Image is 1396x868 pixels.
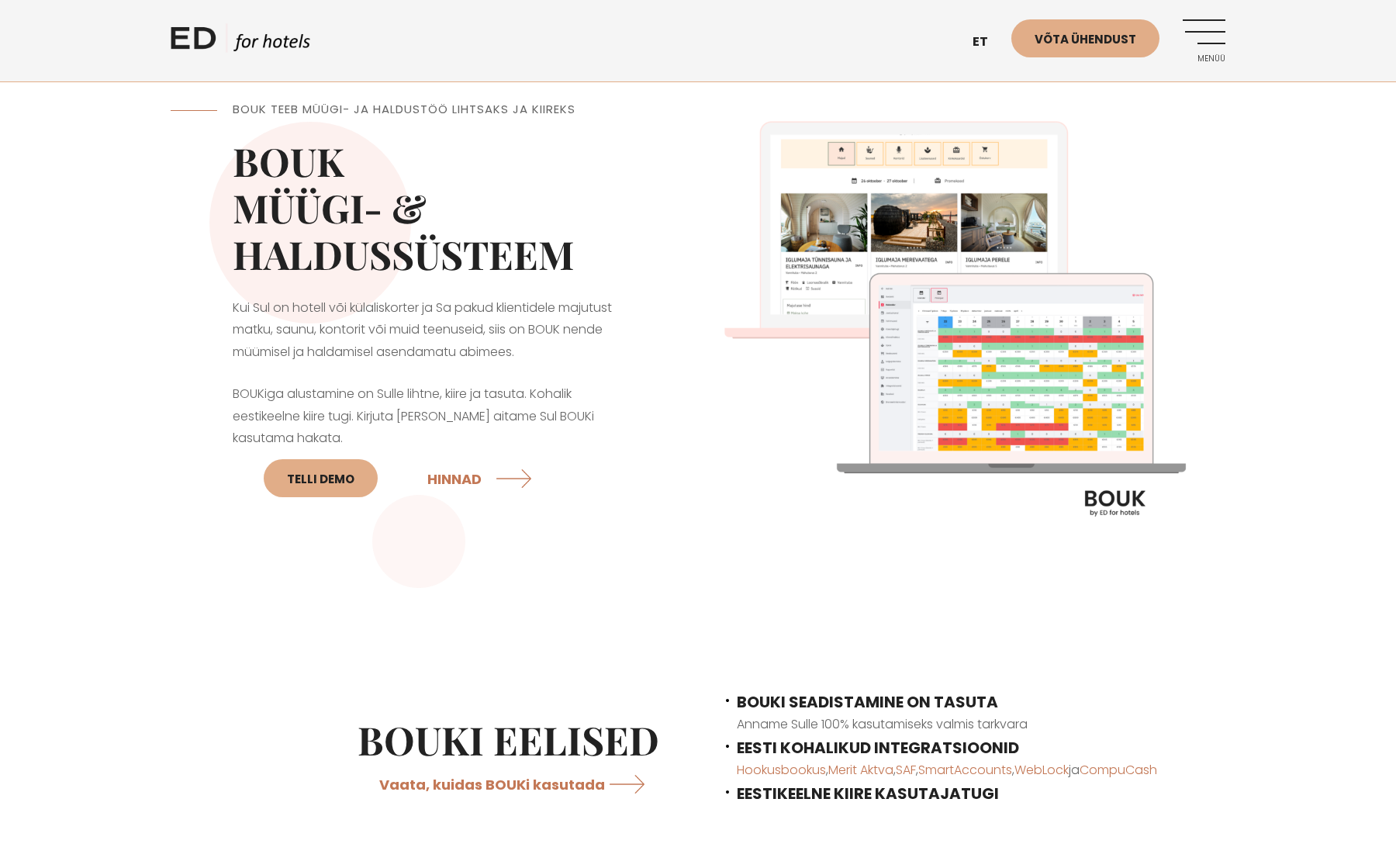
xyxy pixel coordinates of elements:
span: Menüü [1183,54,1225,64]
p: BOUKiga alustamine on Sulle lihtne, kiire ja tasuta. Kohalik eestikeelne kiire tugi. Kirjuta [PER... [233,383,636,507]
span: BOUK TEEB MÜÜGI- JA HALDUSTÖÖ LIHTSAKS JA KIIREKS [233,101,575,117]
a: Võta ühendust [1011,19,1159,57]
h2: BOUKi EELISED [209,717,659,763]
span: BOUKI SEADISTAMINE ON TASUTA [737,691,998,713]
a: ED HOTELS [171,23,310,62]
p: Anname Sulle 100% kasutamiseks valmis tarkvara [737,714,1187,736]
a: Merit Aktva [828,761,893,779]
a: SmartAccounts [918,761,1012,779]
h2: BOUK MÜÜGI- & HALDUSSÜSTEEM [233,138,636,278]
a: SAF [896,761,916,779]
a: CompuCash [1080,761,1157,779]
strong: EESTIKEELNE KIIRE KASUTAJATUGI [737,783,999,804]
p: , , , , ja [737,759,1187,782]
a: Menüü [1183,19,1225,62]
a: et [965,23,1011,61]
p: Kui Sul on hotell või külaliskorter ja Sa pakud klientidele majutust matku, saunu, kontorit või m... [233,297,636,364]
a: Telli DEMO [264,459,378,497]
a: Vaata, kuidas BOUKi kasutada [379,763,659,804]
a: HINNAD [427,458,536,499]
span: EESTI KOHALIKUD INTEGRATSIOONID [737,737,1019,759]
a: WebLock [1014,761,1069,779]
a: Hookusbookus [737,761,826,779]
